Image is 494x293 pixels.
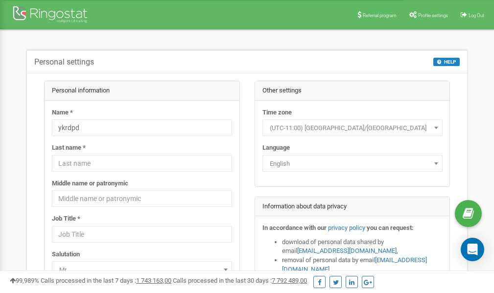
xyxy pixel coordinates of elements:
span: Referral program [363,13,397,18]
input: Middle name or patronymic [52,190,232,207]
span: English [266,157,439,171]
label: Last name * [52,143,86,153]
label: Job Title * [52,214,80,224]
label: Time zone [262,108,292,117]
u: 1 743 163,00 [136,277,171,284]
div: Other settings [255,81,450,101]
span: English [262,155,443,172]
span: Mr. [52,261,232,278]
span: (UTC-11:00) Pacific/Midway [266,121,439,135]
span: 99,989% [10,277,39,284]
label: Language [262,143,290,153]
span: Log Out [469,13,484,18]
span: Calls processed in the last 30 days : [173,277,307,284]
span: Profile settings [418,13,448,18]
a: [EMAIL_ADDRESS][DOMAIN_NAME] [297,247,397,254]
label: Name * [52,108,73,117]
button: HELP [433,58,460,66]
li: removal of personal data by email , [282,256,443,274]
div: Open Intercom Messenger [461,238,484,261]
a: privacy policy [328,224,365,231]
input: Last name [52,155,232,172]
h5: Personal settings [34,58,94,67]
input: Job Title [52,226,232,243]
span: (UTC-11:00) Pacific/Midway [262,119,443,136]
div: Personal information [45,81,239,101]
label: Middle name or patronymic [52,179,128,188]
div: Information about data privacy [255,197,450,217]
span: Calls processed in the last 7 days : [41,277,171,284]
label: Salutation [52,250,80,259]
u: 7 792 489,00 [272,277,307,284]
li: download of personal data shared by email , [282,238,443,256]
strong: you can request: [367,224,414,231]
span: Mr. [55,263,229,277]
input: Name [52,119,232,136]
strong: In accordance with our [262,224,327,231]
